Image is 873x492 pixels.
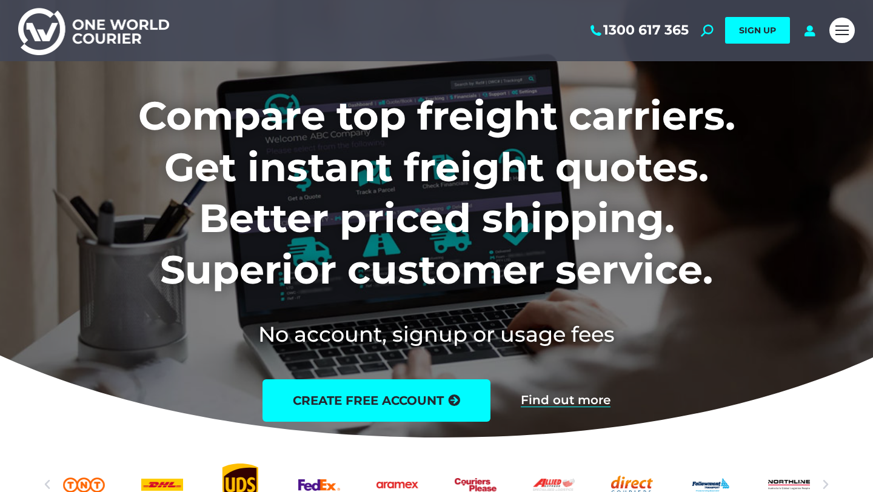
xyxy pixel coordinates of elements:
a: SIGN UP [725,17,790,44]
h2: No account, signup or usage fees [58,319,815,349]
a: 1300 617 365 [588,22,689,38]
a: Mobile menu icon [829,18,855,43]
a: Find out more [521,394,610,407]
span: SIGN UP [739,25,776,36]
a: create free account [263,379,490,422]
img: One World Courier [18,6,169,55]
h1: Compare top freight carriers. Get instant freight quotes. Better priced shipping. Superior custom... [58,90,815,295]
